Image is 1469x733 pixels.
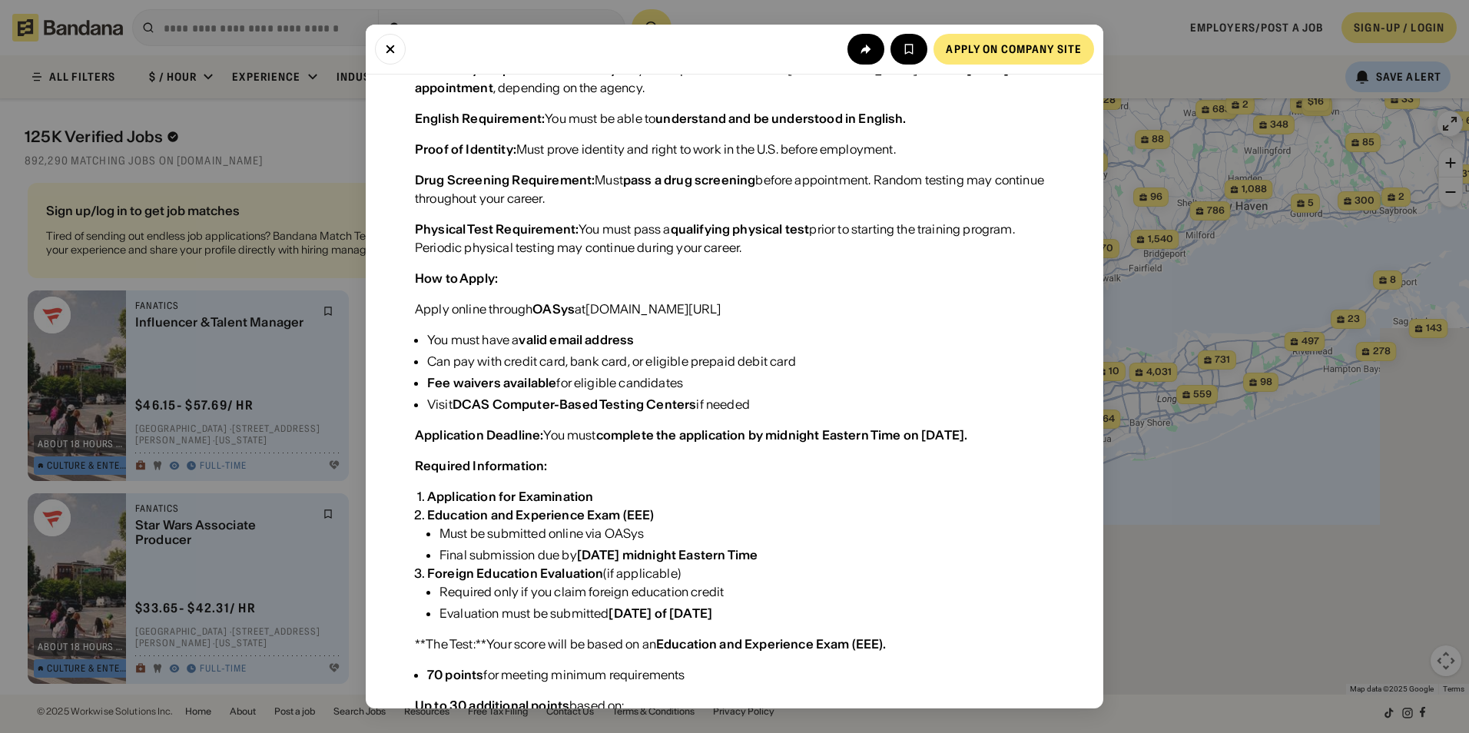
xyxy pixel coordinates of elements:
[427,489,593,504] div: Application for Examination
[671,221,810,237] div: qualifying physical test
[532,301,575,317] div: OASys
[427,665,685,684] div: for meeting minimum requirements
[427,507,655,522] div: Education and Experience Exam (EEE)
[577,547,758,562] div: [DATE] midnight Eastern Time
[415,300,721,318] div: Apply online through at
[415,60,1054,97] div: May be required to become a [GEOGRAPHIC_DATA] resident , depending on the agency.
[439,546,758,564] div: Final submission due by
[585,301,721,317] a: [DOMAIN_NAME][URL]
[415,698,569,713] div: Up to 30 additional points
[415,221,579,237] div: Physical Test Requirement:
[415,109,907,128] div: You must be able to
[415,171,1054,207] div: Must before appointment. Random testing may continue throughout your career.
[415,427,543,443] div: Application Deadline:
[439,604,758,622] div: Evaluation must be submitted
[608,605,712,621] div: [DATE] of [DATE]
[427,564,758,622] div: (if applicable)
[415,111,545,126] div: English Requirement:
[427,352,796,370] div: Can pay with credit card, bank card, or eligible prepaid debit card
[596,427,968,443] div: complete the application by midnight Eastern Time on [DATE].
[427,667,483,682] div: 70 points
[439,582,758,601] div: Required only if you claim foreign education credit
[623,172,755,187] div: pass a drug screening
[415,140,896,158] div: Must prove identity and right to work in the U.S. before employment.
[375,34,406,65] button: Close
[427,330,796,349] div: You must have a
[655,111,906,126] div: understand and be understood in English.
[946,44,1082,55] div: Apply on company site
[415,270,498,286] div: How to Apply:
[415,172,595,187] div: Drug Screening Requirement:
[427,395,796,413] div: Visit if needed
[415,220,1054,257] div: You must pass a prior to starting the training program. Periodic physical testing may continue du...
[519,332,634,347] div: valid email address
[427,373,796,392] div: for eligible candidates
[427,375,556,390] div: Fee waivers available
[415,458,547,473] div: Required Information:
[415,696,625,715] div: based on:
[656,636,887,652] div: Education and Experience Exam (EEE).
[415,426,967,444] div: You must
[453,396,697,412] div: DCAS Computer-Based Testing Centers
[427,566,603,581] div: Foreign Education Evaluation
[439,524,758,542] div: Must be submitted online via OASys
[415,635,887,653] div: **The Test:**Your score will be based on an
[415,141,516,157] div: Proof of Identity:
